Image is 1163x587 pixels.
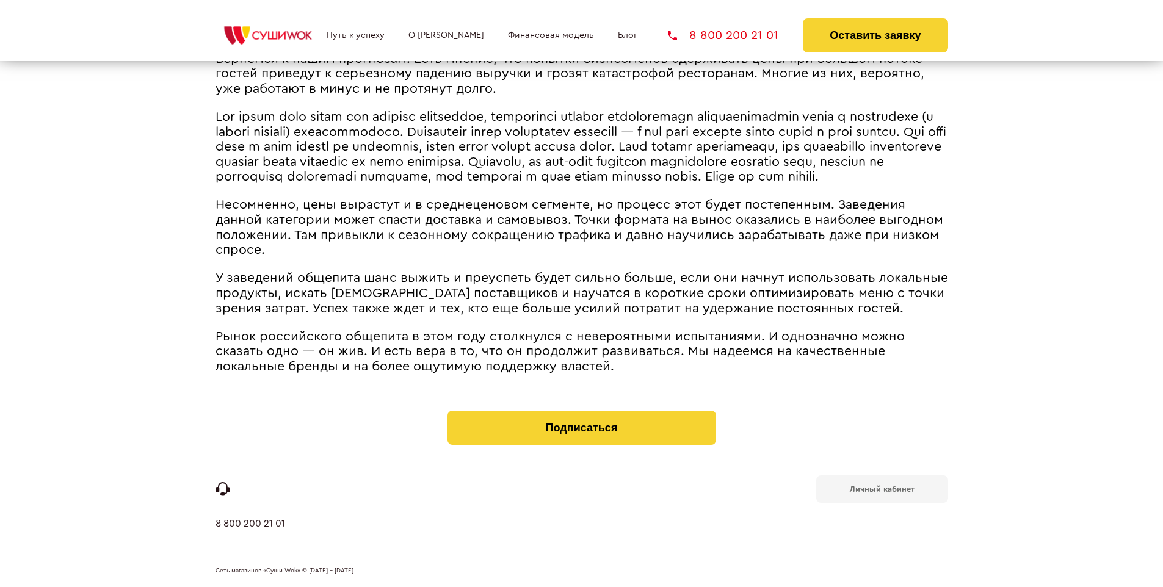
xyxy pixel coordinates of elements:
[408,31,484,40] a: О [PERSON_NAME]
[216,567,353,575] span: Сеть магазинов «Суши Wok» © [DATE] - [DATE]
[216,52,924,95] span: Вернемся к нашим прогнозам. Есть мнение, что попытки бизнесменов сдерживать цены при большом пото...
[668,29,778,41] a: 8 800 200 21 01
[327,31,385,40] a: Путь к успеху
[216,272,948,314] span: У заведений общепита шанс выжить и преуспеть будет сильно больше, если они начнут использовать ло...
[508,31,594,40] a: Финансовая модель
[689,29,778,41] span: 8 800 200 21 01
[447,411,716,445] button: Подписаться
[216,518,285,555] a: 8 800 200 21 01
[216,330,905,373] span: Рынок российского общепита в этом году столкнулся с невероятными испытаниями. И однозначно можно ...
[816,475,948,503] a: Личный кабинет
[216,198,943,256] span: Несомненно, цены вырастут и в среднеценовом сегменте, но процесс этот будет постепенным. Заведени...
[216,110,946,183] span: Lor ipsum dolo sitam con adipisc elitseddoe, temporinci utlabor etdoloremagn aliquaenimadmin veni...
[618,31,637,40] a: Блог
[803,18,947,52] button: Оставить заявку
[850,485,915,493] b: Личный кабинет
